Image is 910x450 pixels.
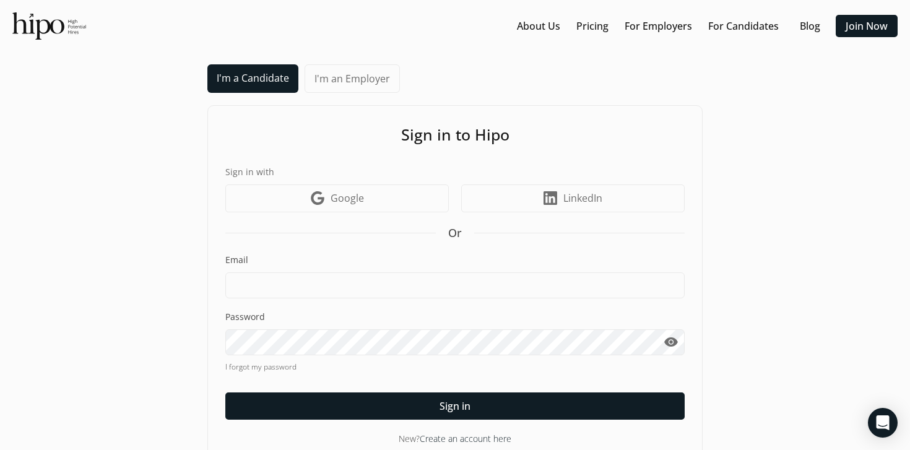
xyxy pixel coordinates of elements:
a: Join Now [846,19,888,33]
button: Pricing [571,15,613,37]
a: I forgot my password [225,361,685,373]
label: Email [225,254,685,266]
a: Blog [800,19,820,33]
button: For Employers [620,15,697,37]
button: Join Now [836,15,898,37]
span: Sign in [440,399,470,413]
h1: Sign in to Hipo [225,123,685,147]
span: LinkedIn [563,191,602,206]
img: official-logo [12,12,86,40]
button: For Candidates [703,15,784,37]
a: For Candidates [708,19,779,33]
a: For Employers [625,19,692,33]
button: Blog [790,15,830,37]
button: visibility [657,329,685,355]
a: Google [225,184,449,212]
div: Open Intercom Messenger [868,408,898,438]
a: I'm a Candidate [207,64,298,93]
a: Pricing [576,19,609,33]
div: New? [225,432,685,445]
label: Password [225,311,685,323]
span: visibility [664,335,678,350]
button: About Us [512,15,565,37]
span: Or [448,225,462,241]
label: Sign in with [225,165,685,178]
a: About Us [517,19,560,33]
span: Google [331,191,364,206]
button: Sign in [225,392,685,420]
a: Create an account here [420,433,511,444]
a: I'm an Employer [305,64,400,93]
a: LinkedIn [461,184,685,212]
